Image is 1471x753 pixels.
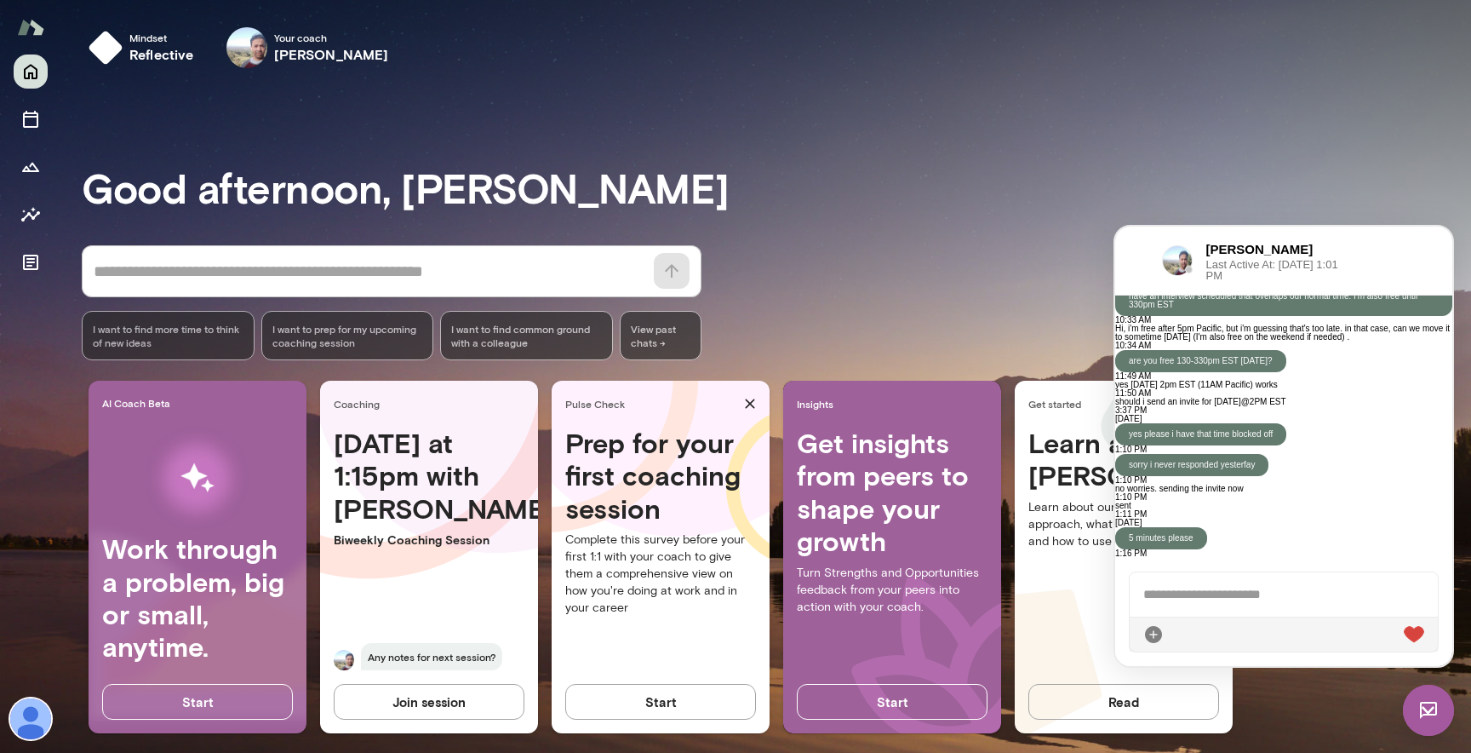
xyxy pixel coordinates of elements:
[451,322,602,349] span: I want to find common ground with a colleague
[14,204,157,212] p: yes please i have that time blocked off
[215,20,401,75] div: Vipin HegdeYour coach[PERSON_NAME]
[797,397,994,411] span: Insights
[565,684,756,720] button: Start
[91,32,226,55] span: Last Active At: [DATE] 1:01 PM
[1028,684,1219,720] button: Read
[565,397,737,411] span: Pulse Check
[102,532,293,664] h4: Work through a problem, big or small, anytime.
[274,31,389,44] span: Your coach
[91,14,226,32] h6: [PERSON_NAME]
[129,31,194,44] span: Mindset
[14,234,140,243] p: sorry i never responded yesterfay
[14,55,48,89] button: Home
[272,322,423,349] span: I want to prep for my upcoming coaching session
[14,198,48,232] button: Insights
[440,311,613,360] div: I want to find common ground with a colleague
[82,20,208,75] button: Mindsetreflective
[14,102,48,136] button: Sessions
[14,130,157,139] p: are you free 130-330pm EST [DATE]?
[1028,427,1219,492] h4: Learn about [PERSON_NAME]
[28,398,49,418] div: Attach
[93,322,243,349] span: I want to find more time to think of new ideas
[1028,397,1226,411] span: Get started
[565,532,756,617] p: Complete this survey before your first 1:1 with your coach to give them a comprehensive view on h...
[361,643,502,670] span: Any notes for next session?
[274,44,389,65] h6: [PERSON_NAME]
[89,31,123,65] img: mindset
[797,427,987,558] h4: Get insights from peers to shape your growth
[14,57,323,83] p: Hi [PERSON_NAME], can we please move this back 30 minutes to 145pm EST? I have an interview sched...
[289,398,309,418] div: Live Reaction
[102,396,300,410] span: AI Coach Beta
[334,532,524,549] p: Biweekly Coaching Session
[797,684,987,720] button: Start
[14,245,48,279] button: Documents
[82,311,255,360] div: I want to find more time to think of new ideas
[289,399,309,417] img: heart
[334,684,524,720] button: Join session
[17,11,44,43] img: Mento
[565,427,756,525] h4: Prep for your first coaching session
[122,424,273,532] img: AI Workflows
[82,164,1471,211] h3: Good afternoon, [PERSON_NAME]
[261,311,434,360] div: I want to prep for my upcoming coaching session
[14,150,48,184] button: Growth Plan
[10,698,51,739] img: Daniel Epstein
[1028,499,1219,550] p: Learn about our coaching approach, what to expect next, and how to use [PERSON_NAME].
[226,27,267,68] img: Vipin Hegde
[334,427,524,525] h4: [DATE] at 1:15pm with [PERSON_NAME]
[797,565,987,616] p: Turn Strengths and Opportunities feedback from your peers into action with your coach.
[14,308,78,316] p: 5 minutes please
[47,19,77,49] img: https://nyc3.digitaloceanspaces.com/mento-space/profiles/cl29752h1000309mnatwpdw44.jpg
[334,650,354,670] img: Vipin
[129,44,194,65] h6: reflective
[334,397,531,411] span: Coaching
[102,684,293,720] button: Start
[620,311,701,360] span: View past chats ->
